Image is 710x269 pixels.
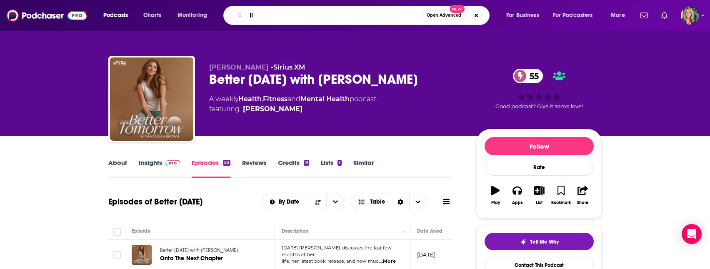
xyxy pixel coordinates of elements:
span: featuring [209,104,376,114]
a: Sirius XM [273,63,305,71]
span: Table [370,199,385,205]
img: User Profile [681,6,699,25]
span: [PERSON_NAME] [209,63,269,71]
div: Bookmark [551,200,571,205]
a: Show notifications dropdown [637,8,651,22]
button: Sort Direction [309,194,326,210]
button: Follow [485,137,594,155]
div: Episode [132,226,150,236]
span: ...More [379,258,396,265]
span: Good podcast? Give it some love! [495,103,583,110]
img: Better Tomorrow with Hannah Brown [110,57,193,141]
span: By Date [279,199,302,205]
div: 55Good podcast? Give it some love! [477,63,602,115]
h1: Episodes of Better [DATE] [108,197,202,207]
span: Logged in as lisa.beech [681,6,699,25]
button: tell me why sparkleTell Me Why [485,233,594,250]
div: List [536,200,542,205]
span: Toggle select row [113,251,121,259]
a: About [108,159,127,178]
span: Tell Me Why [530,239,559,245]
button: open menu [500,9,550,22]
span: Monitoring [177,10,207,21]
a: Reviews [242,159,266,178]
button: Choose View [351,194,427,210]
span: For Podcasters [553,10,593,21]
span: , [262,95,263,103]
div: Share [577,200,588,205]
button: Share [572,180,594,210]
div: Rate [485,159,594,176]
button: Bookmark [550,180,572,210]
div: Sort Direction [392,194,409,210]
button: open menu [605,9,635,22]
span: Open Advanced [427,13,461,17]
a: Lists1 [321,159,342,178]
button: Column Actions [398,227,408,237]
a: Show notifications dropdown [658,8,671,22]
a: Mental Health [300,95,350,103]
button: Play [485,180,506,210]
h2: Choose List sort [262,194,345,210]
span: 55 [521,69,543,83]
button: open menu [262,199,309,205]
div: Description [282,226,308,236]
div: 1 [337,160,342,166]
a: InsightsPodchaser Pro [139,159,180,178]
button: Open AdvancedNew [423,10,465,20]
a: Episodes53 [192,159,230,178]
span: and [287,95,300,103]
span: [DATE] [PERSON_NAME] discusses the last few months of her [282,245,392,257]
span: For Business [506,10,539,21]
div: A weekly podcast [209,94,376,114]
span: Charts [143,10,161,21]
button: open menu [326,194,344,210]
button: open menu [172,9,218,22]
button: open menu [547,9,605,22]
a: Similar [353,159,374,178]
a: Fitness [263,95,287,103]
a: Onto The Next Chapter [160,254,259,263]
img: tell me why sparkle [520,239,527,245]
a: 55 [513,69,543,83]
button: Apps [506,180,528,210]
img: Podchaser Pro [165,160,180,167]
div: Open Intercom Messenger [682,224,702,244]
span: Podcasts [103,10,128,21]
div: Play [491,200,500,205]
p: [DATE] [417,251,435,258]
span: life, her latest book release, and how muc [282,258,378,264]
a: Hannah Brown [243,104,302,114]
span: • [271,63,305,71]
div: Date Aired [417,226,442,236]
span: More [611,10,625,21]
div: 9 [304,160,309,166]
img: Podchaser - Follow, Share and Rate Podcasts [7,7,87,23]
button: List [528,180,550,210]
div: Search podcasts, credits, & more... [231,6,497,25]
a: Credits9 [278,159,309,178]
div: 53 [223,160,230,166]
div: Apps [512,200,523,205]
a: Health [238,95,262,103]
span: Onto The Next Chapter [160,255,223,262]
input: Search podcasts, credits, & more... [246,9,423,22]
span: Better [DATE] with [PERSON_NAME] [160,247,238,253]
button: Show profile menu [681,6,699,25]
span: New [450,5,465,13]
a: Charts [138,9,166,22]
a: Better [DATE] with [PERSON_NAME] [160,247,259,254]
button: open menu [97,9,139,22]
